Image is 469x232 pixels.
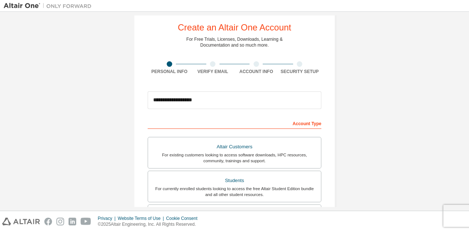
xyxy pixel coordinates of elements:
img: Altair One [4,2,95,10]
div: Cookie Consent [166,215,202,221]
div: Personal Info [148,69,191,75]
div: For Free Trials, Licenses, Downloads, Learning & Documentation and so much more. [187,36,283,48]
img: youtube.svg [81,218,91,225]
div: Verify Email [191,69,235,75]
div: For existing customers looking to access software downloads, HPC resources, community, trainings ... [152,152,317,164]
div: Website Terms of Use [118,215,166,221]
img: facebook.svg [44,218,52,225]
div: Security Setup [278,69,322,75]
div: Account Type [148,117,321,129]
div: Students [152,175,317,186]
div: Altair Customers [152,142,317,152]
div: For currently enrolled students looking to access the free Altair Student Edition bundle and all ... [152,186,317,197]
p: © 2025 Altair Engineering, Inc. All Rights Reserved. [98,221,202,228]
img: instagram.svg [56,218,64,225]
img: linkedin.svg [69,218,76,225]
img: altair_logo.svg [2,218,40,225]
div: Account Info [234,69,278,75]
div: Create an Altair One Account [178,23,291,32]
div: Privacy [98,215,118,221]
